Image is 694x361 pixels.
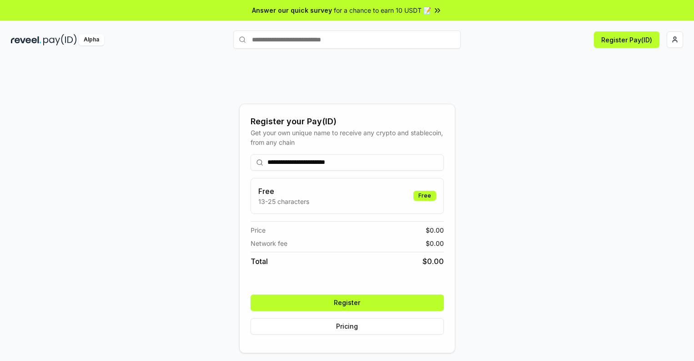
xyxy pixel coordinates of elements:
[594,31,659,48] button: Register Pay(ID)
[258,197,309,206] p: 13-25 characters
[258,186,309,197] h3: Free
[426,225,444,235] span: $ 0.00
[334,5,431,15] span: for a chance to earn 10 USDT 📝
[43,34,77,46] img: pay_id
[251,318,444,335] button: Pricing
[422,256,444,267] span: $ 0.00
[251,239,287,248] span: Network fee
[251,225,266,235] span: Price
[413,191,436,201] div: Free
[252,5,332,15] span: Answer our quick survey
[79,34,104,46] div: Alpha
[251,256,268,267] span: Total
[11,34,41,46] img: reveel_dark
[251,128,444,147] div: Get your own unique name to receive any crypto and stablecoin, from any chain
[426,239,444,248] span: $ 0.00
[251,295,444,311] button: Register
[251,115,444,128] div: Register your Pay(ID)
